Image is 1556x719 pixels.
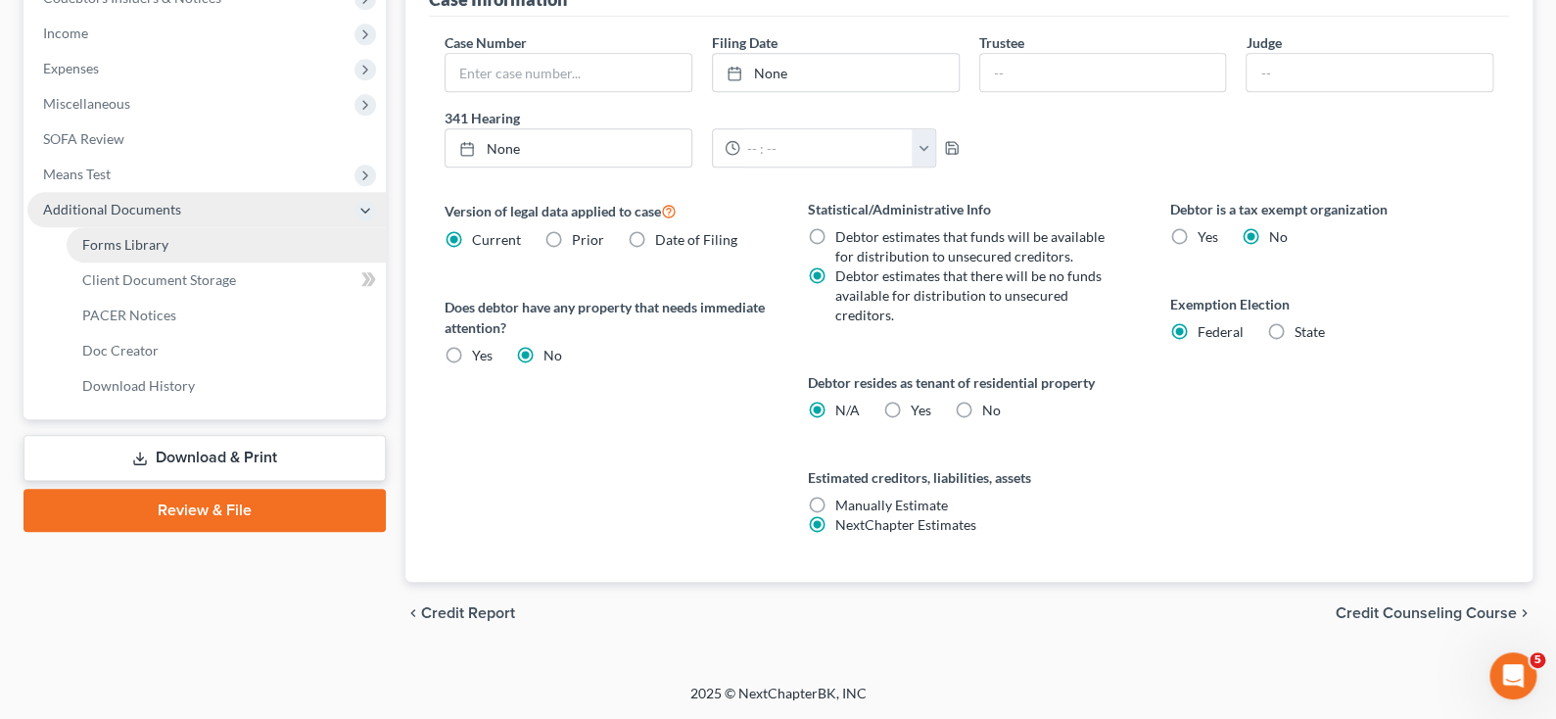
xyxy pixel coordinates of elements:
[1336,605,1532,621] button: Credit Counseling Course chevron_right
[67,333,386,368] a: Doc Creator
[43,24,88,41] span: Income
[980,54,1226,91] input: --
[445,199,768,222] label: Version of legal data applied to case
[1269,228,1288,245] span: No
[43,201,181,217] span: Additional Documents
[405,605,421,621] i: chevron_left
[446,129,691,167] a: None
[1489,652,1536,699] iframe: Intercom live chat
[43,95,130,112] span: Miscellaneous
[911,402,931,418] span: Yes
[1517,605,1532,621] i: chevron_right
[572,231,604,248] span: Prior
[445,32,527,53] label: Case Number
[82,307,176,323] span: PACER Notices
[1336,605,1517,621] span: Credit Counseling Course
[835,516,976,533] span: NextChapter Estimates
[445,297,768,338] label: Does debtor have any property that needs immediate attention?
[835,497,948,513] span: Manually Estimate
[543,347,562,363] span: No
[43,60,99,76] span: Expenses
[82,236,168,253] span: Forms Library
[27,121,386,157] a: SOFA Review
[835,267,1102,323] span: Debtor estimates that there will be no funds available for distribution to unsecured creditors.
[405,605,515,621] button: chevron_left Credit Report
[220,684,1337,719] div: 2025 © NextChapterBK, INC
[1247,54,1492,91] input: --
[43,130,124,147] span: SOFA Review
[82,342,159,359] span: Doc Creator
[43,166,111,182] span: Means Test
[835,228,1105,264] span: Debtor estimates that funds will be available for distribution to unsecured creditors.
[655,231,737,248] span: Date of Filing
[446,54,691,91] input: Enter case number...
[82,271,236,288] span: Client Document Storage
[808,199,1131,219] label: Statistical/Administrative Info
[982,402,1001,418] span: No
[82,377,195,394] span: Download History
[1170,294,1493,314] label: Exemption Election
[1198,228,1218,245] span: Yes
[435,108,968,128] label: 341 Hearing
[808,467,1131,488] label: Estimated creditors, liabilities, assets
[1170,199,1493,219] label: Debtor is a tax exempt organization
[835,402,860,418] span: N/A
[67,298,386,333] a: PACER Notices
[67,368,386,404] a: Download History
[472,231,521,248] span: Current
[1295,323,1325,340] span: State
[1530,652,1545,668] span: 5
[421,605,515,621] span: Credit Report
[740,129,913,167] input: -- : --
[472,347,493,363] span: Yes
[67,263,386,298] a: Client Document Storage
[712,32,778,53] label: Filing Date
[979,32,1024,53] label: Trustee
[713,54,959,91] a: None
[67,227,386,263] a: Forms Library
[24,435,386,481] a: Download & Print
[808,372,1131,393] label: Debtor resides as tenant of residential property
[1246,32,1281,53] label: Judge
[1198,323,1244,340] span: Federal
[24,489,386,532] a: Review & File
